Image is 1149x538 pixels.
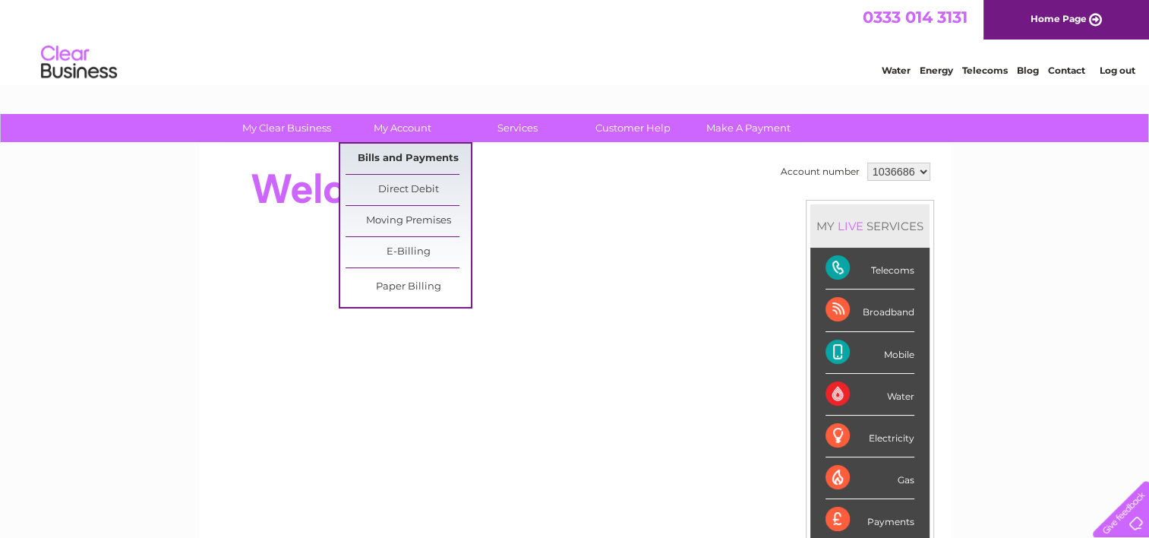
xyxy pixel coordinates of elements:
a: 0333 014 3131 [863,8,967,27]
a: My Account [339,114,465,142]
div: Telecoms [825,248,914,290]
div: Electricity [825,416,914,457]
a: Energy [920,65,953,76]
img: logo.png [40,40,118,86]
div: Gas [825,457,914,499]
a: Bills and Payments [346,144,471,174]
a: Contact [1048,65,1085,76]
a: E-Billing [346,237,471,267]
a: Direct Debit [346,175,471,205]
a: My Clear Business [224,114,349,142]
div: Water [825,374,914,416]
a: Telecoms [962,65,1008,76]
td: Account number [777,159,863,185]
div: Clear Business is a trading name of Verastar Limited (registered in [GEOGRAPHIC_DATA] No. 3667643... [216,8,934,74]
div: LIVE [835,219,866,233]
a: Make A Payment [686,114,811,142]
div: Mobile [825,332,914,374]
div: MY SERVICES [810,204,930,248]
a: Blog [1017,65,1039,76]
a: Water [882,65,911,76]
a: Paper Billing [346,272,471,302]
div: Broadband [825,290,914,331]
a: Customer Help [570,114,696,142]
a: Services [455,114,580,142]
a: Moving Premises [346,206,471,236]
a: Log out [1099,65,1135,76]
